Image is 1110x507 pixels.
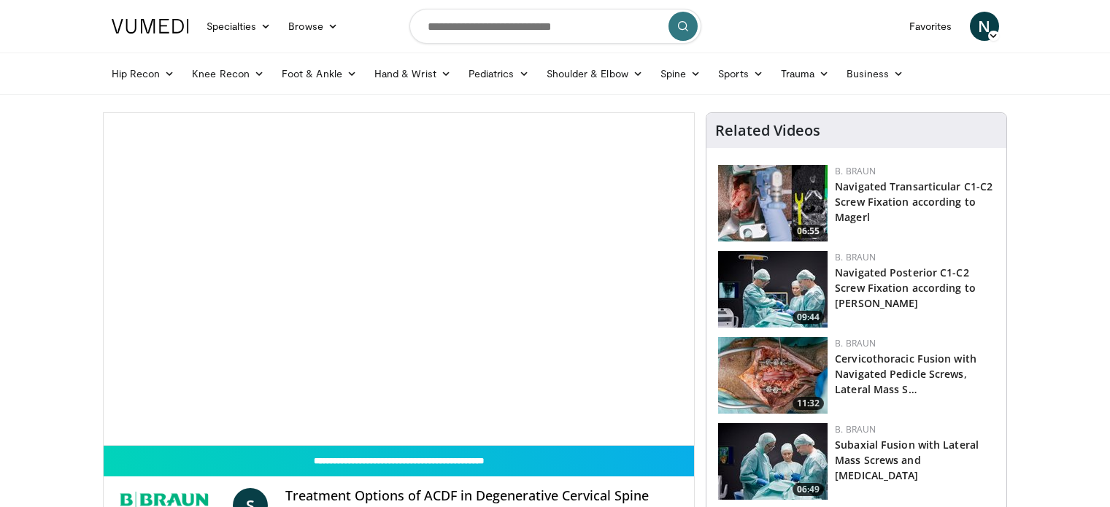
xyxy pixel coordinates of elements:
[793,483,824,496] span: 06:49
[835,251,876,263] a: B. Braun
[103,59,184,88] a: Hip Recon
[273,59,366,88] a: Foot & Ankle
[835,337,876,349] a: B. Braun
[718,337,828,414] a: 11:32
[835,179,993,224] a: Navigated Transarticular C1-C2 Screw Fixation according to Magerl
[793,225,824,238] span: 06:55
[793,311,824,324] span: 09:44
[718,165,828,241] a: 06:55
[718,423,828,500] img: d7edaa70-cf86-4a85-99b9-dc038229caed.jpg.150x105_q85_crop-smart_upscale.jpg
[280,12,347,41] a: Browse
[835,438,979,482] a: Subaxial Fusion with Lateral Mass Screws and [MEDICAL_DATA]
[793,397,824,410] span: 11:32
[901,12,961,41] a: Favorites
[718,423,828,500] a: 06:49
[835,352,976,396] a: Cervicothoracic Fusion with Navigated Pedicle Screws, Lateral Mass S…
[718,165,828,241] img: f8410e01-fc31-46c0-a1b2-4166cf12aee9.jpg.150x105_q85_crop-smart_upscale.jpg
[460,59,538,88] a: Pediatrics
[838,59,912,88] a: Business
[183,59,273,88] a: Knee Recon
[652,59,709,88] a: Spine
[835,423,876,436] a: B. Braun
[715,122,820,139] h4: Related Videos
[835,266,976,310] a: Navigated Posterior C1-C2 Screw Fixation according to [PERSON_NAME]
[772,59,839,88] a: Trauma
[709,59,772,88] a: Sports
[409,9,701,44] input: Search topics, interventions
[285,488,682,504] h4: Treatment Options of ACDF in Degenerative Cervical Spine
[718,251,828,328] img: 14c2e441-0343-4af7-a441-cf6cc92191f7.jpg.150x105_q85_crop-smart_upscale.jpg
[198,12,280,41] a: Specialties
[970,12,999,41] a: N
[112,19,189,34] img: VuMedi Logo
[835,165,876,177] a: B. Braun
[104,113,695,446] video-js: Video Player
[718,337,828,414] img: 48a1d132-3602-4e24-8cc1-5313d187402b.jpg.150x105_q85_crop-smart_upscale.jpg
[538,59,652,88] a: Shoulder & Elbow
[366,59,460,88] a: Hand & Wrist
[718,251,828,328] a: 09:44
